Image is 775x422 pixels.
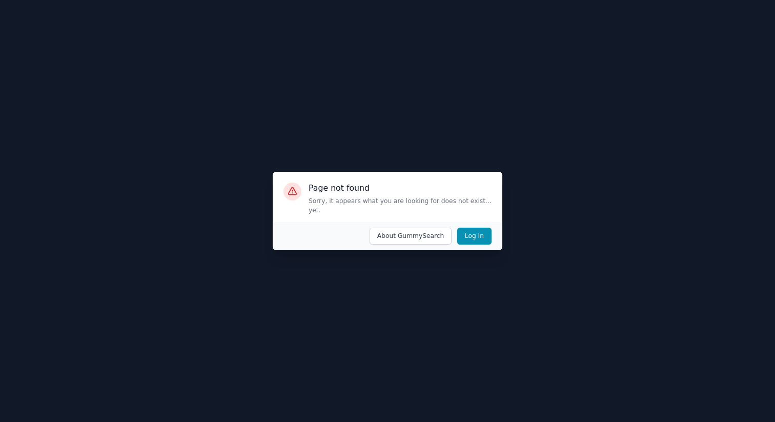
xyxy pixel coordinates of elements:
[309,183,492,193] h3: Page not found
[309,197,492,215] p: Sorry, it appears what you are looking for does not exist... yet.
[364,228,452,245] a: About GummySearch
[452,228,492,245] a: Log In
[457,228,492,245] button: Log In
[370,228,452,245] button: About GummySearch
